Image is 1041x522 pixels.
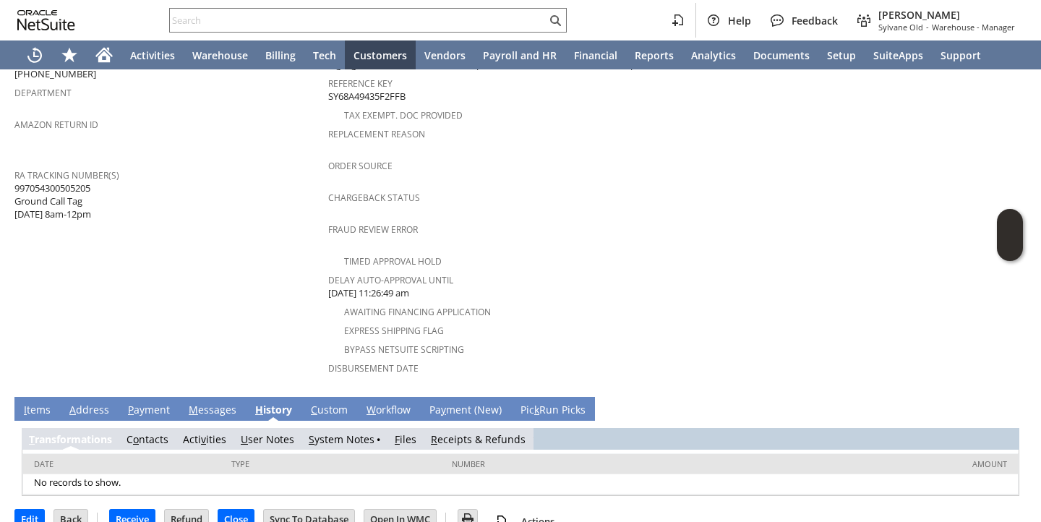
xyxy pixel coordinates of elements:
a: Payment (New) [426,403,505,419]
a: Tax Exempt. Doc Provided [344,109,463,121]
a: Payment [124,403,173,419]
span: Financial [574,48,617,62]
svg: Search [547,12,564,29]
span: o [133,432,139,446]
a: Analytics [682,40,745,69]
a: Replacement reason [328,128,425,140]
div: Type [231,458,430,469]
span: SY68A49435F2FFB [328,90,406,103]
span: Support [941,48,981,62]
span: Oracle Guided Learning Widget. To move around, please hold and drag [997,236,1023,262]
span: Reports [635,48,674,62]
span: Sylvane Old [878,22,923,33]
span: T [29,432,35,446]
a: Contacts [127,432,168,446]
span: M [189,403,198,416]
a: Workflow [363,403,414,419]
span: H [255,403,263,416]
a: Order Source [328,160,393,172]
div: Amount [705,458,1007,469]
td: No records to show. [23,474,1018,495]
a: Unrolled view on [1001,400,1018,417]
a: Activities [121,40,184,69]
a: Setup [818,40,865,69]
span: k [534,403,539,416]
a: Reference Key [328,77,393,90]
svg: Shortcuts [61,46,78,64]
span: Payroll and HR [483,48,557,62]
a: History [252,403,296,419]
span: Documents [753,48,810,62]
a: User Notes [241,432,294,446]
a: Files [395,432,416,446]
a: Reports [626,40,682,69]
span: S [309,432,314,446]
a: Warehouse [184,40,257,69]
a: System Notes [309,432,374,446]
a: Awaiting Financing Application [344,306,491,318]
a: Recent Records [17,40,52,69]
a: Transformations [29,432,112,446]
span: C [311,403,317,416]
a: Disbursement Date [328,362,419,375]
a: Home [87,40,121,69]
a: Vendors [416,40,474,69]
input: Search [170,12,547,29]
a: Fraud Review Error [328,223,418,236]
span: Analytics [691,48,736,62]
a: PickRun Picks [517,403,589,419]
iframe: Click here to launch Oracle Guided Learning Help Panel [997,209,1023,261]
span: 997054300505205 Ground Call Tag [DATE] 8am-12pm [14,181,91,221]
a: Customers [345,40,416,69]
a: Billing [257,40,304,69]
span: P [128,403,134,416]
span: Billing [265,48,296,62]
span: Activities [130,48,175,62]
span: Warehouse - Manager [932,22,1015,33]
span: [PERSON_NAME] [878,8,1015,22]
a: Payroll and HR [474,40,565,69]
div: Shortcuts [52,40,87,69]
a: Messages [185,403,240,419]
span: Warehouse [192,48,248,62]
span: F [395,432,400,446]
span: Tech [313,48,336,62]
a: Express Shipping Flag [344,325,444,337]
span: U [241,432,248,446]
a: Department [14,87,72,99]
a: Chargeback Status [328,192,420,204]
svg: logo [17,10,75,30]
a: Receipts & Refunds [431,432,526,446]
a: Documents [745,40,818,69]
span: [DATE] 11:26:49 am [328,286,409,300]
span: y [441,403,446,416]
span: SuiteApps [873,48,923,62]
span: A [69,403,76,416]
a: Custom [307,403,351,419]
div: Number [452,458,683,469]
a: Activities [183,432,226,446]
svg: Recent Records [26,46,43,64]
span: Vendors [424,48,466,62]
span: [PHONE_NUMBER] [14,67,96,81]
a: Bypass NetSuite Scripting [344,343,464,356]
a: Support [932,40,990,69]
span: Setup [827,48,856,62]
a: Items [20,403,54,419]
a: Timed Approval Hold [344,255,442,268]
span: Customers [354,48,407,62]
span: v [201,432,206,446]
a: RA Tracking Number(s) [14,169,119,181]
a: Amazon Return ID [14,119,98,131]
span: W [367,403,376,416]
svg: Home [95,46,113,64]
a: Delay Auto-Approval Until [328,274,453,286]
span: Help [728,14,751,27]
span: Feedback [792,14,838,27]
a: SuiteApps [865,40,932,69]
span: - [926,22,929,33]
span: R [431,432,437,446]
a: Financial [565,40,626,69]
div: Date [34,458,210,469]
a: Tech [304,40,345,69]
